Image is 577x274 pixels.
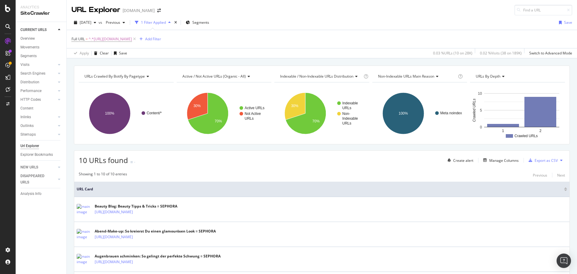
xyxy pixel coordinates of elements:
[20,114,56,120] a: Inlinks
[489,158,519,163] div: Manage Columns
[557,18,572,27] button: Save
[100,51,109,56] div: Clear
[291,104,298,108] text: 30%
[95,209,133,215] a: [URL][DOMAIN_NAME]
[80,20,91,25] span: 2025 Sep. 14th
[20,62,29,68] div: Visits
[72,5,120,15] div: URL Explorer
[137,35,161,43] button: Add Filter
[472,99,476,122] text: Crawled URLs
[20,173,56,186] a: DISAPPEARED URLS
[514,5,572,15] input: Find a URL
[95,229,216,234] div: Abend-Make-up: So kreierst Du einen glamourösen Look ≡ SEPHORA
[557,254,571,268] div: Open Intercom Messenger
[20,131,56,138] a: Sitemaps
[119,51,127,56] div: Save
[20,5,62,10] div: Analytics
[20,35,35,42] div: Overview
[280,74,353,79] span: Indexable / Non-Indexable URLs distribution
[20,79,56,85] a: Distribution
[445,155,473,165] button: Create alert
[533,173,547,178] div: Previous
[20,164,56,171] a: NEW URLS
[215,119,222,123] text: 70%
[89,35,132,43] span: ^.*[URL][DOMAIN_NAME]
[20,88,56,94] a: Performance
[20,105,33,112] div: Content
[564,20,572,25] div: Save
[182,74,246,79] span: Active / Not Active URLs (organic - all)
[514,134,538,138] text: Crawled URLs
[147,111,162,115] text: Content/*
[529,51,572,56] div: Switch to Advanced Mode
[20,70,56,77] a: Search Engines
[313,119,320,123] text: 70%
[79,155,128,165] span: 10 URLs found
[72,36,85,42] span: Full URL
[539,129,542,133] text: 2
[105,111,114,115] text: 100%
[20,173,51,186] div: DISAPPEARED URLS
[86,36,88,42] span: =
[453,158,473,163] div: Create alert
[342,101,358,105] text: Indexable
[103,20,120,25] span: Previous
[95,259,133,265] a: [URL][DOMAIN_NAME]
[377,72,457,81] h4: Non-Indexable URLs Main Reason
[20,53,62,59] a: Segments
[134,159,135,165] div: -
[20,97,41,103] div: HTTP Codes
[79,87,173,140] svg: A chart.
[20,191,41,197] div: Analysis Info
[480,125,482,129] text: 0
[481,157,519,164] button: Manage Columns
[372,87,466,140] svg: A chart.
[84,74,145,79] span: URLs Crawled By Botify By pagetype
[20,62,56,68] a: Visits
[342,121,351,125] text: URLs
[77,204,92,215] img: main image
[20,44,39,51] div: Movements
[342,116,358,121] text: Indexable
[193,104,200,108] text: 30%
[183,18,212,27] button: Segments
[440,111,462,115] text: Meta noindex
[95,234,133,240] a: [URL][DOMAIN_NAME]
[20,123,34,129] div: Outlinks
[20,35,62,42] a: Overview
[398,111,408,115] text: 100%
[502,129,504,133] text: 1
[72,18,99,27] button: [DATE]
[274,87,368,140] div: A chart.
[478,91,482,96] text: 10
[20,88,41,94] div: Performance
[20,70,45,77] div: Search Engines
[20,44,62,51] a: Movements
[20,143,39,149] div: Url Explorer
[95,204,177,209] div: Beauty Blog: Beauty Tipps & Tricks ≡ SEPHORA
[20,105,62,112] a: Content
[192,20,209,25] span: Segments
[20,123,56,129] a: Outlinks
[20,114,31,120] div: Inlinks
[99,20,103,25] span: vs
[527,48,572,58] button: Switch to Advanced Mode
[145,36,161,42] div: Add Filter
[557,171,565,179] button: Next
[526,155,558,165] button: Export as CSV
[476,74,500,79] span: URLs by Depth
[80,51,89,56] div: Apply
[557,173,565,178] div: Next
[470,87,564,140] svg: A chart.
[245,106,264,110] text: Active URLs
[103,18,127,27] button: Previous
[77,229,92,240] img: main image
[92,48,109,58] button: Clear
[177,87,271,140] div: A chart.
[342,112,350,116] text: Non-
[77,254,92,265] img: main image
[20,143,62,149] a: Url Explorer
